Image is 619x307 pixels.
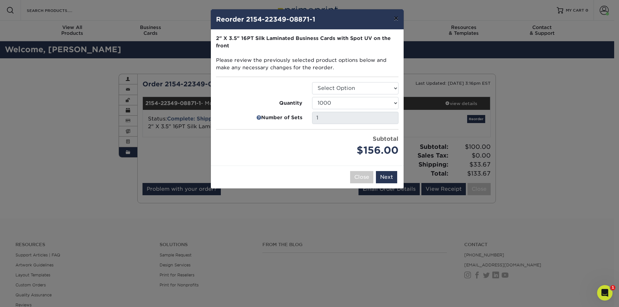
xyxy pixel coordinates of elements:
strong: Number of Sets [261,114,302,122]
iframe: Intercom live chat [597,285,613,301]
strong: Quantity [279,100,302,107]
div: $156.00 [312,143,398,158]
strong: Subtotal [373,135,398,142]
button: × [388,9,403,27]
p: Please review the previously selected product options below and make any necessary changes for th... [216,35,398,72]
span: 1 [610,285,615,290]
button: Close [350,171,373,183]
strong: 2" X 3.5" 16PT Silk Laminated Business Cards with Spot UV on the front [216,35,391,49]
h4: Reorder 2154-22349-08871-1 [216,14,398,24]
button: Next [376,171,397,183]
